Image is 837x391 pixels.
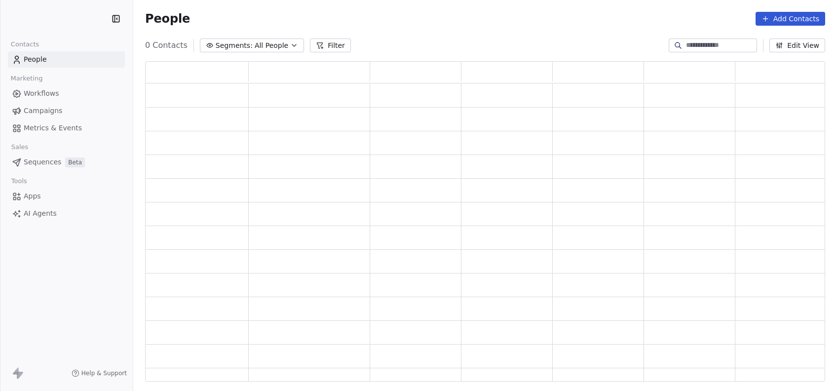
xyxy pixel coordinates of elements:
a: People [8,51,125,68]
span: Contacts [6,37,43,52]
span: Apps [24,191,41,201]
a: Help & Support [72,369,127,377]
span: Segments: [216,40,253,51]
span: 0 Contacts [145,39,188,51]
span: People [24,54,47,65]
span: People [145,11,190,26]
a: Metrics & Events [8,120,125,136]
a: SequencesBeta [8,154,125,170]
span: Beta [65,157,85,167]
a: Workflows [8,85,125,102]
span: Sales [7,140,33,155]
span: Sequences [24,157,61,167]
span: All People [255,40,288,51]
span: AI Agents [24,208,57,219]
span: Tools [7,174,31,189]
a: Campaigns [8,103,125,119]
div: grid [146,83,827,382]
span: Workflows [24,88,59,99]
a: Apps [8,188,125,204]
a: AI Agents [8,205,125,222]
span: Marketing [6,71,47,86]
span: Campaigns [24,106,62,116]
button: Edit View [769,39,825,52]
span: Metrics & Events [24,123,82,133]
span: Help & Support [81,369,127,377]
button: Filter [310,39,351,52]
button: Add Contacts [756,12,825,26]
